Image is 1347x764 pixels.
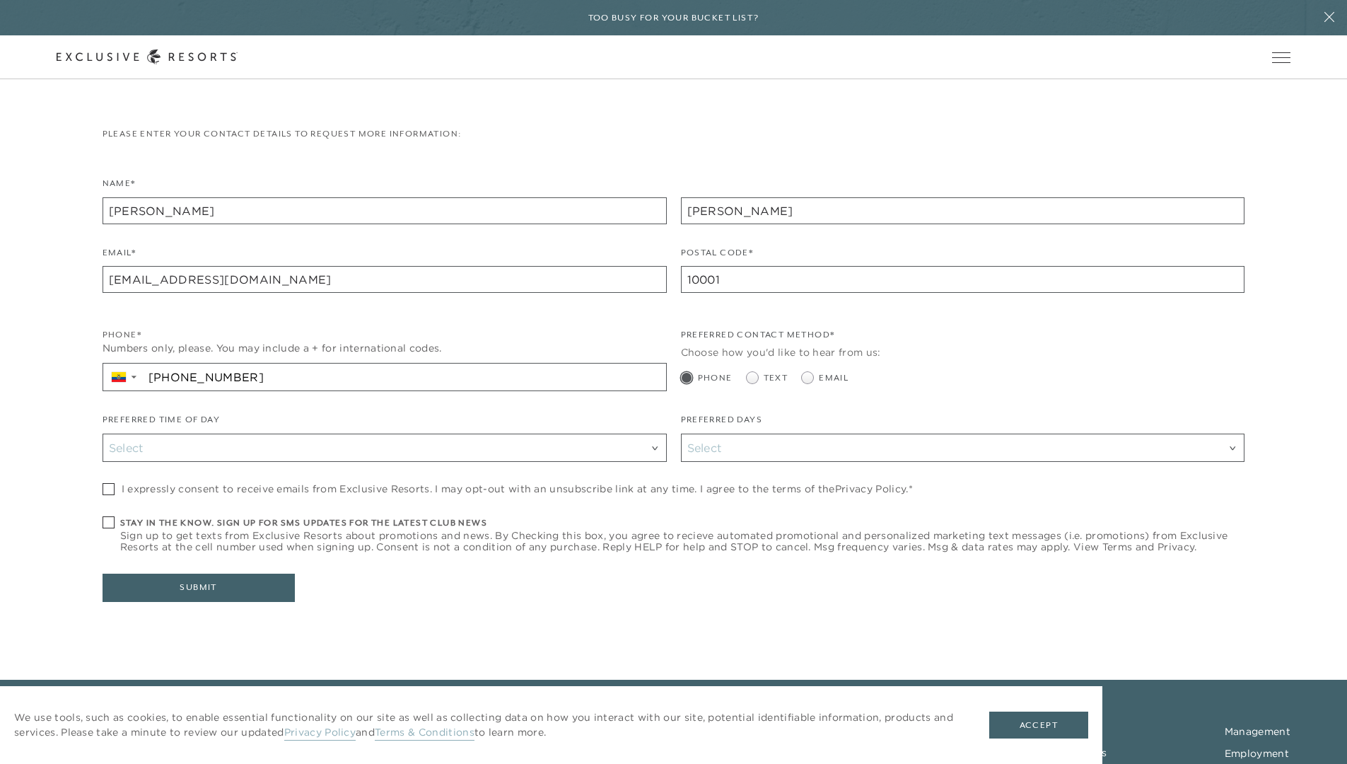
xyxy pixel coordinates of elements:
button: Open navigation [1272,52,1290,62]
input: Last [681,197,1245,224]
div: Select [109,439,660,457]
label: Email* [103,246,136,267]
button: Accept [989,712,1088,739]
legend: Preferred Contact Method* [681,328,835,349]
span: Phone [698,371,733,385]
div: Select [687,439,1239,457]
span: Sign up to get texts from Exclusive Resorts about promotions and news. By Checking this box, you ... [120,530,1245,552]
input: First [103,197,667,224]
span: Text [764,371,788,385]
div: Country Code Selector [103,364,144,390]
input: Postal Code [681,266,1245,293]
div: Phone* [103,328,667,342]
a: Terms & Conditions [375,726,474,741]
a: Employment [1225,747,1289,760]
label: Preferred Days [681,413,763,434]
div: Choose how you'd like to hear from us: [681,345,1245,360]
label: Name* [103,177,136,197]
span: I expressly consent to receive emails from Exclusive Resorts. I may opt-out with an unsubscribe l... [122,483,913,494]
p: We use tools, such as cookies, to enable essential functionality on our site as well as collectin... [14,710,961,740]
input: Enter a phone number [144,364,666,390]
input: name@example.com [103,266,667,293]
p: Please enter your contact details to request more information: [103,127,1245,141]
h6: Too busy for your bucket list? [588,11,759,25]
div: Numbers only, please. You may include a + for international codes. [103,341,667,356]
h6: Stay in the know. Sign up for sms updates for the latest club news [120,516,1245,530]
span: Email [819,371,849,385]
label: Preferred Time of Day [103,413,220,434]
span: ▼ [129,373,139,381]
label: Postal Code* [681,246,754,267]
button: Submit [103,574,295,602]
a: Privacy Policy [284,726,356,741]
a: Management [1225,725,1290,738]
a: Privacy Policy [835,482,906,495]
